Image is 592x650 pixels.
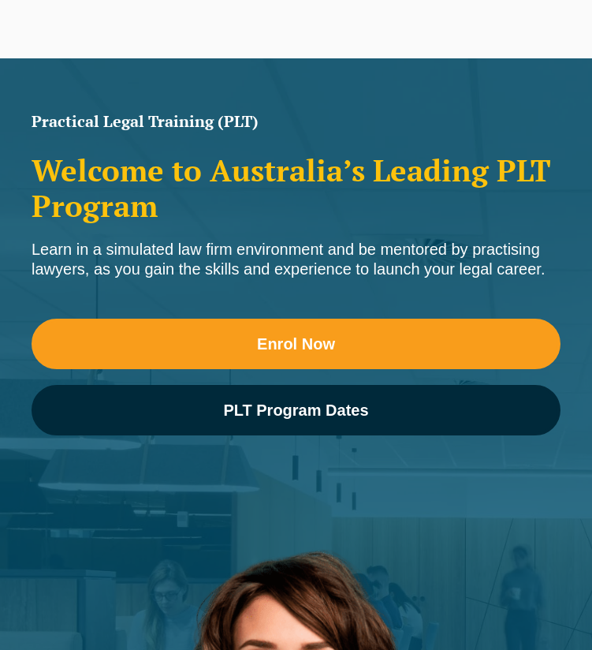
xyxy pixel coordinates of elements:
h1: Practical Legal Training (PLT) [32,114,560,129]
span: PLT Program Dates [223,402,368,418]
h2: Welcome to Australia’s Leading PLT Program [32,153,560,224]
a: PLT Program Dates [32,385,560,435]
a: Enrol Now [32,319,560,369]
div: Learn in a simulated law firm environment and be mentored by practising lawyers, as you gain the ... [32,240,560,279]
span: Enrol Now [257,336,335,352]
